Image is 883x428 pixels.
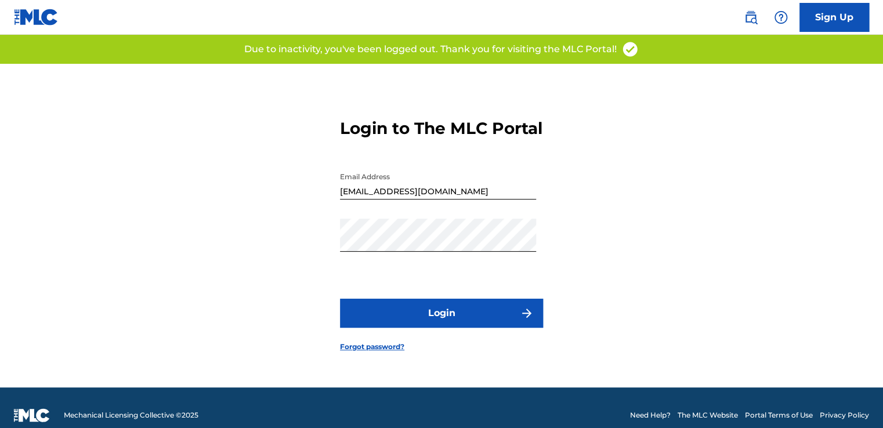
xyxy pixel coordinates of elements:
[744,10,758,24] img: search
[244,42,617,56] p: Due to inactivity, you've been logged out. Thank you for visiting the MLC Portal!
[520,306,534,320] img: f7272a7cc735f4ea7f67.svg
[340,299,543,328] button: Login
[745,410,813,420] a: Portal Terms of Use
[799,3,869,32] a: Sign Up
[64,410,198,420] span: Mechanical Licensing Collective © 2025
[769,6,792,29] div: Help
[621,41,639,58] img: access
[14,9,59,26] img: MLC Logo
[14,408,50,422] img: logo
[630,410,671,420] a: Need Help?
[340,118,542,139] h3: Login to The MLC Portal
[774,10,788,24] img: help
[678,410,738,420] a: The MLC Website
[340,342,404,352] a: Forgot password?
[739,6,762,29] a: Public Search
[820,410,869,420] a: Privacy Policy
